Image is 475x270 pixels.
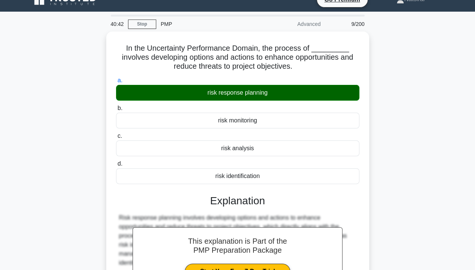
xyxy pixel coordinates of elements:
div: risk response planning [116,85,359,101]
div: 9/200 [325,17,369,32]
span: d. [118,160,122,167]
div: PMP [156,17,259,32]
div: Risk response planning involves developing options and actions to enhance opportunities and reduc... [119,213,356,267]
span: a. [118,77,122,83]
div: risk monitoring [116,113,359,128]
div: risk analysis [116,140,359,156]
div: risk identification [116,168,359,184]
h5: In the Uncertainty Performance Domain, the process of _________ involves developing options and a... [115,44,360,71]
h3: Explanation [121,195,355,207]
span: b. [118,105,122,111]
a: Stop [128,20,156,29]
div: 40:42 [106,17,128,32]
div: Advanced [259,17,325,32]
span: c. [118,133,122,139]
